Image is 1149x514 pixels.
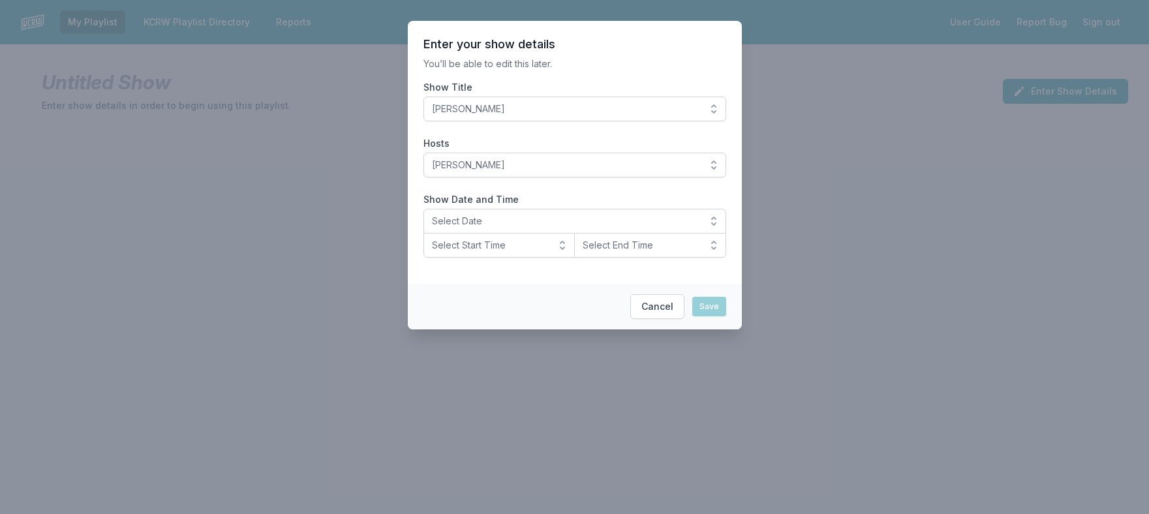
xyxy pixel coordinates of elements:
span: [PERSON_NAME] [432,102,699,115]
span: Select End Time [583,239,699,252]
p: You’ll be able to edit this later. [423,57,726,70]
button: Select Start Time [423,233,575,258]
button: Cancel [630,294,684,319]
button: [PERSON_NAME] [423,153,726,177]
button: Save [692,297,726,316]
button: Select End Time [574,233,726,258]
span: [PERSON_NAME] [432,159,699,172]
label: Show Title [423,81,726,94]
button: Select Date [423,209,726,234]
label: Hosts [423,137,726,150]
button: [PERSON_NAME] [423,97,726,121]
header: Enter your show details [423,37,726,52]
legend: Show Date and Time [423,193,519,206]
span: Select Date [432,215,699,228]
span: Select Start Time [432,239,549,252]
